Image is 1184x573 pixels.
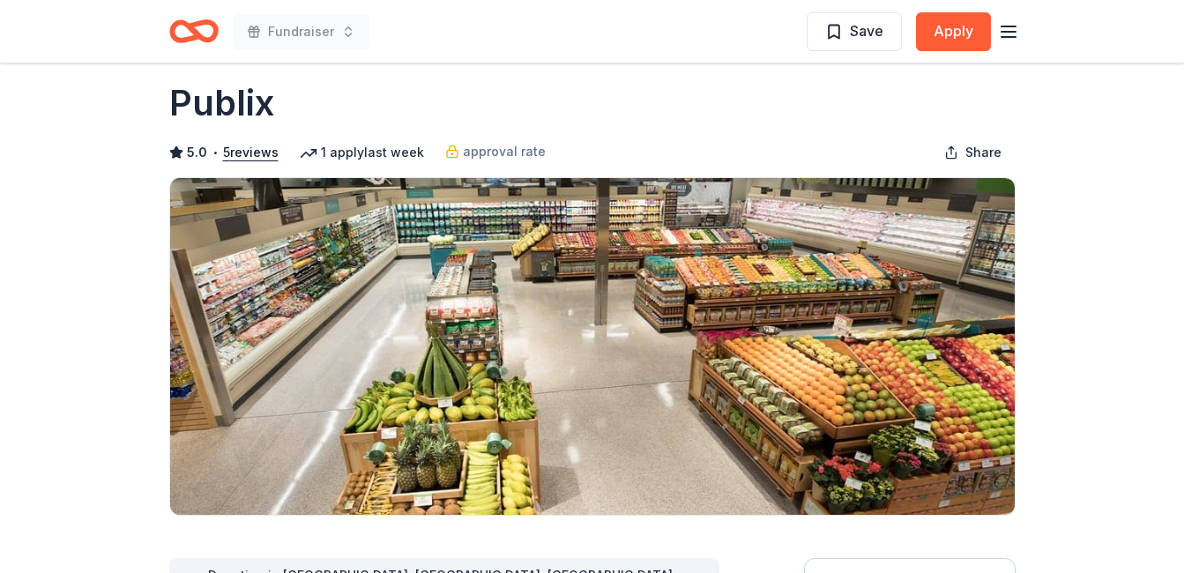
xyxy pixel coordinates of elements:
[169,78,274,128] h1: Publix
[212,145,218,160] span: •
[169,11,219,52] a: Home
[233,14,369,49] button: Fundraiser
[187,142,207,163] span: 5.0
[930,135,1016,170] button: Share
[463,141,546,162] span: approval rate
[223,142,279,163] button: 5reviews
[300,142,424,163] div: 1 apply last week
[170,178,1015,515] img: Image for Publix
[965,142,1002,163] span: Share
[916,12,991,51] button: Apply
[268,21,334,42] span: Fundraiser
[850,19,883,42] span: Save
[807,12,902,51] button: Save
[445,141,546,162] a: approval rate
